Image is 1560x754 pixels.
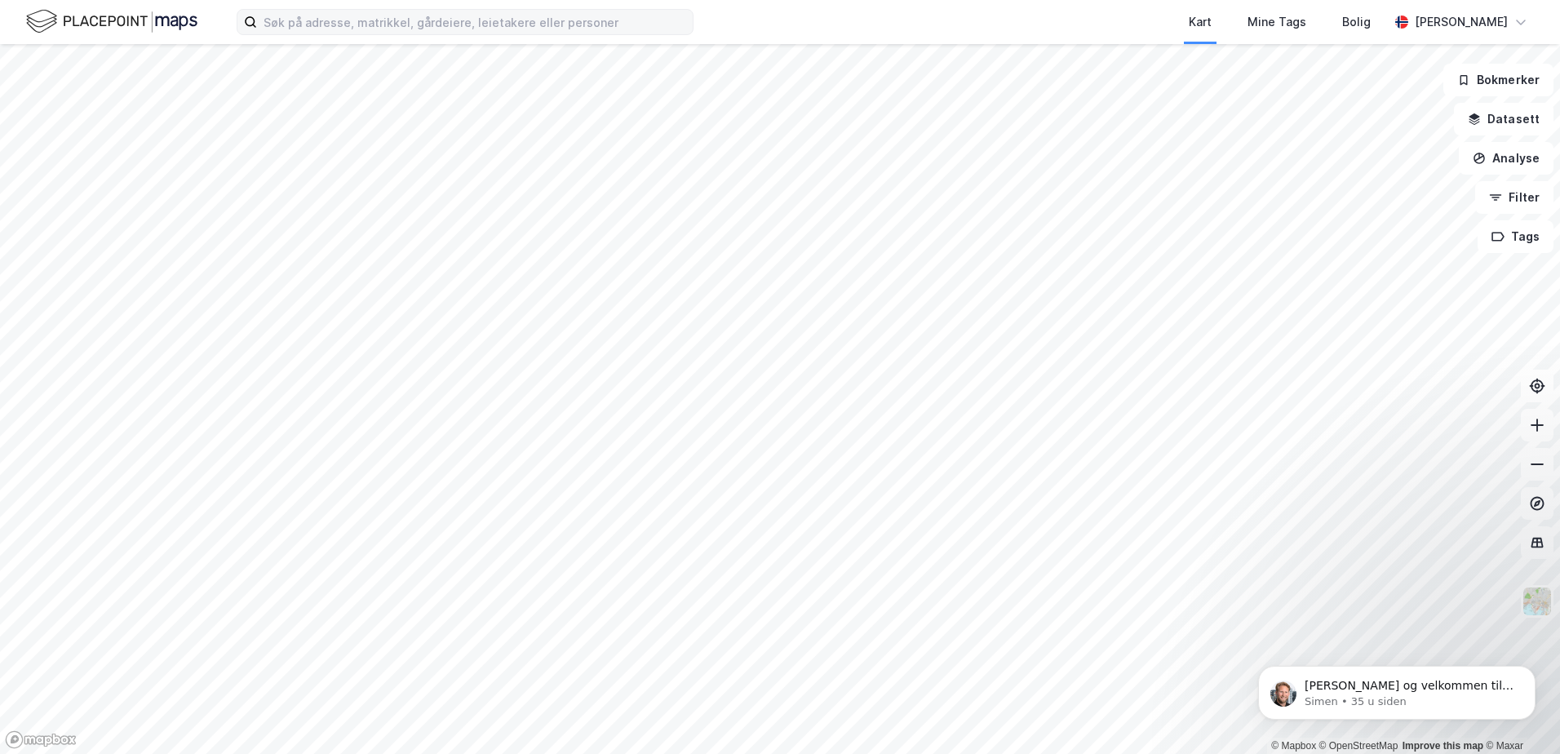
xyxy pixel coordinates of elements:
[1478,220,1553,253] button: Tags
[1459,142,1553,175] button: Analyse
[71,47,280,126] span: [PERSON_NAME] og velkommen til Newsec Maps, [PERSON_NAME] det er du lurer på så er det bare å ta ...
[1342,12,1371,32] div: Bolig
[1271,740,1316,752] a: Mapbox
[1248,12,1306,32] div: Mine Tags
[257,10,693,34] input: Søk på adresse, matrikkel, gårdeiere, leietakere eller personer
[26,7,197,36] img: logo.f888ab2527a4732fd821a326f86c7f29.svg
[1189,12,1212,32] div: Kart
[1234,632,1560,746] iframe: Intercom notifications melding
[1443,64,1553,96] button: Bokmerker
[1454,103,1553,135] button: Datasett
[1415,12,1508,32] div: [PERSON_NAME]
[1403,740,1483,752] a: Improve this map
[71,63,281,78] p: Message from Simen, sent 35 u siden
[1475,181,1553,214] button: Filter
[1522,586,1553,617] img: Z
[1319,740,1398,752] a: OpenStreetMap
[5,730,77,749] a: Mapbox homepage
